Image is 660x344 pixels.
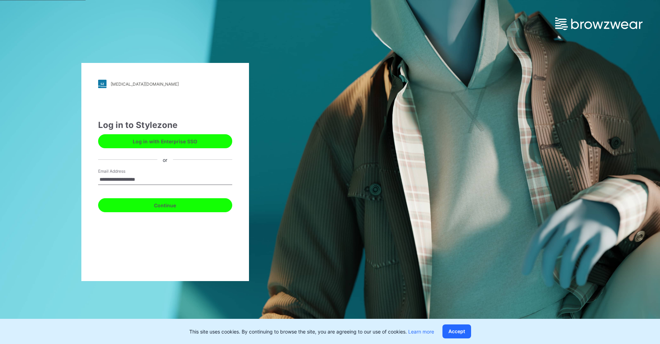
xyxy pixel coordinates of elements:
div: or [157,156,173,163]
button: Continue [98,198,232,212]
label: Email Address [98,168,147,174]
a: [MEDICAL_DATA][DOMAIN_NAME] [98,80,232,88]
div: Log in to Stylezone [98,119,232,131]
p: This site uses cookies. By continuing to browse the site, you are agreeing to our use of cookies. [189,328,434,335]
div: [MEDICAL_DATA][DOMAIN_NAME] [111,81,179,87]
img: browzwear-logo.e42bd6dac1945053ebaf764b6aa21510.svg [555,17,643,30]
button: Accept [442,324,471,338]
a: Learn more [408,329,434,335]
img: stylezone-logo.562084cfcfab977791bfbf7441f1a819.svg [98,80,107,88]
button: Log in with Enterprise SSO [98,134,232,148]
